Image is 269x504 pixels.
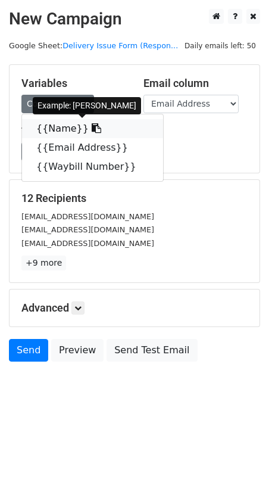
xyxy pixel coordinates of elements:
[107,339,197,362] a: Send Test Email
[62,41,178,50] a: Delivery Issue Form (Respon...
[21,95,94,113] a: Copy/paste...
[9,9,260,29] h2: New Campaign
[21,239,154,248] small: [EMAIL_ADDRESS][DOMAIN_NAME]
[21,77,126,90] h5: Variables
[9,41,178,50] small: Google Sheet:
[180,41,260,50] a: Daily emails left: 50
[22,138,163,157] a: {{Email Address}}
[21,192,248,205] h5: 12 Recipients
[209,447,269,504] iframe: Chat Widget
[180,39,260,52] span: Daily emails left: 50
[21,212,154,221] small: [EMAIL_ADDRESS][DOMAIN_NAME]
[143,77,248,90] h5: Email column
[21,301,248,315] h5: Advanced
[21,256,66,270] a: +9 more
[22,157,163,176] a: {{Waybill Number}}
[51,339,104,362] a: Preview
[21,225,154,234] small: [EMAIL_ADDRESS][DOMAIN_NAME]
[9,339,48,362] a: Send
[22,119,163,138] a: {{Name}}
[33,97,141,114] div: Example: [PERSON_NAME]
